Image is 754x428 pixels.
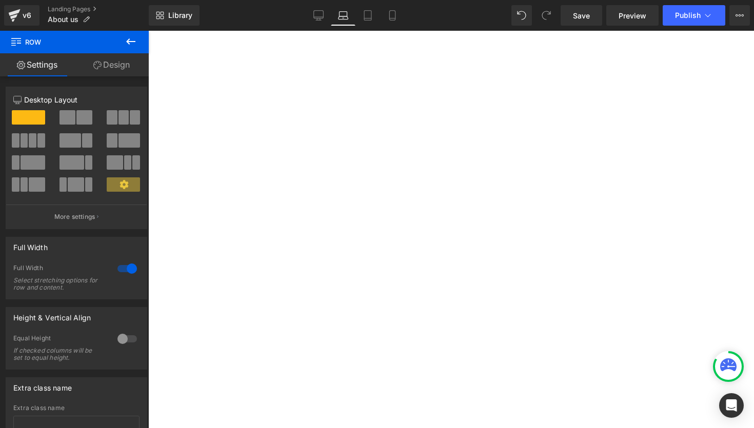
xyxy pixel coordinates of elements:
[13,347,106,361] div: If checked columns will be set to equal height.
[619,10,646,21] span: Preview
[511,5,532,26] button: Undo
[663,5,725,26] button: Publish
[306,5,331,26] a: Desktop
[13,334,107,345] div: Equal Height
[573,10,590,21] span: Save
[13,378,72,392] div: Extra class name
[21,9,33,22] div: v6
[74,53,149,76] a: Design
[13,264,107,275] div: Full Width
[729,5,750,26] button: More
[168,11,192,20] span: Library
[13,308,91,322] div: Height & Vertical Align
[48,5,149,13] a: Landing Pages
[13,237,48,252] div: Full Width
[149,5,200,26] a: New Library
[675,11,701,19] span: Publish
[606,5,659,26] a: Preview
[13,404,140,412] div: Extra class name
[4,5,39,26] a: v6
[536,5,557,26] button: Redo
[10,31,113,53] span: Row
[6,205,147,229] button: More settings
[380,5,405,26] a: Mobile
[13,277,106,291] div: Select stretching options for row and content.
[54,212,95,221] p: More settings
[48,15,78,24] span: About us
[355,5,380,26] a: Tablet
[331,5,355,26] a: Laptop
[719,393,744,418] div: Open Intercom Messenger
[13,94,140,105] p: Desktop Layout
